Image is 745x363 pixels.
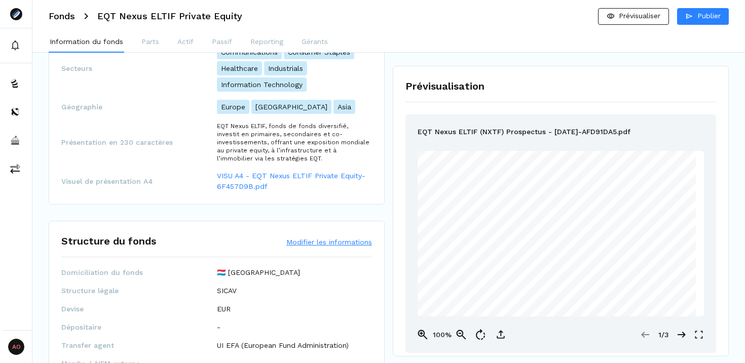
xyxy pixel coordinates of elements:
span: ) THAT IS UPLOADED ON THE EQT NEXUS WEBSITE ONLY INCLUDES THE [492,286,645,291]
p: 🇱🇺 [GEOGRAPHIC_DATA] [217,267,300,277]
button: Prévisualiser [598,8,669,25]
p: Industrials [264,61,307,75]
span: EASE OF INVESTORS’ REVIEW. EQT NEXUS FUND SICAV HAS MULTIPLE SUB‐FUNDS [479,301,661,306]
button: Publier [677,8,729,25]
span: CONSOLIDATED VERSION OF THE PROSPECTUS WHICH INCLUDES THE GENERAL [478,308,647,313]
p: Parts [141,36,159,47]
p: EQT Nexus ELTIF, fonds de fonds diversifié, investit en primaires, secondaires et co-investisseme... [217,122,372,163]
p: Europe [217,100,249,114]
button: Modifier les informations [286,237,372,247]
p: 100% [432,330,452,340]
p: Passif [212,36,232,47]
h3: EQT Nexus ELTIF Private Equity [97,12,242,21]
span: SOLELY FOR [451,301,476,306]
p: EUR [217,304,231,314]
p: Gérants [302,36,328,47]
p: - [217,322,220,332]
h3: Fonds [49,12,75,21]
span: SUB‐FUND TERMS AND HAS BEEN SET UP [558,294,650,299]
img: commissions [10,164,20,174]
img: asset-managers [10,135,20,145]
span: Domiciliation du fonds [61,267,217,277]
p: UI EFA (European Fund Administration) [217,340,349,350]
span: Structure légale [61,286,217,296]
a: VISU A4 - EQT Nexus ELTIF Private Equity-6F457D9B.pdf [217,171,372,192]
span: Transfer agent [61,340,217,350]
span: Présentation en 230 caractères [61,137,217,147]
span: NXTF ELTIF [532,294,555,299]
button: Passif [211,32,233,53]
span: RELEVANT ANNEX [451,294,490,299]
img: funds [10,78,20,89]
span: [DATE] [451,286,466,291]
p: Actif [177,36,194,47]
p: [GEOGRAPHIC_DATA] [251,100,331,114]
p: SICAV [217,286,237,296]
p: Reporting [250,36,283,47]
p: Information Technology [217,77,307,92]
span: AO [8,339,24,355]
span: AND A FULL [451,308,476,313]
button: commissions [2,156,30,181]
p: Publier [697,11,721,21]
span: Dépositaire [61,322,217,332]
span: PLEASE NOTE THAT THIS VERSION OF THE PROSPECTUS (AS E‐IDENTIFIED BY THE CSSF ON [451,278,641,284]
p: EQT Nexus ELTIF (NXTF) Prospectus - [DATE]-AFD91DA5.pdf [418,127,630,139]
h1: Structure du fonds [61,233,156,249]
p: Prévisualiser [619,11,660,21]
span: Devise [61,304,217,314]
span: CONTAINING THE [491,294,530,299]
button: Information du fonds [49,32,124,53]
span: Géographie [61,102,217,112]
button: asset-managers [2,128,30,152]
p: 1/3 [653,330,674,340]
button: Reporting [249,32,284,53]
button: distributors [2,100,30,124]
p: Asia [333,100,355,114]
h1: Prévisualisation [405,78,716,94]
p: Information du fonds [50,36,123,47]
button: Gérants [301,32,329,53]
img: distributors [10,107,20,117]
span: Secteurs [61,63,217,73]
button: Parts [140,32,160,53]
button: funds [2,71,30,96]
span: Visuel de présentation A4 [61,176,217,186]
button: Actif [176,32,195,53]
span: SECTION, THE SUB‐ FUND ANNEXES OF ALL SUB‐FUNDS AND THE APPENDICES WILL BE KEPT AT [451,316,652,321]
p: Healthcare [217,61,262,75]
